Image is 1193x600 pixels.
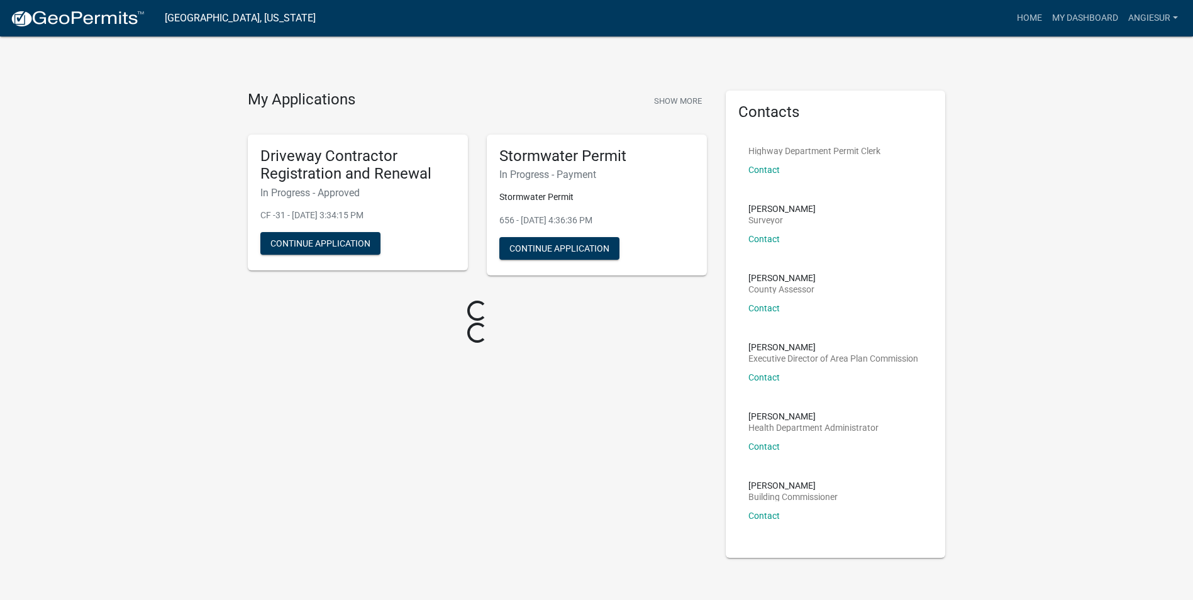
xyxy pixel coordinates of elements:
button: Show More [649,91,707,111]
p: County Assessor [748,285,816,294]
p: [PERSON_NAME] [748,412,879,421]
a: Contact [748,165,780,175]
a: My Dashboard [1047,6,1123,30]
a: Home [1012,6,1047,30]
p: Highway Department Permit Clerk [748,147,880,155]
p: Stormwater Permit [499,191,694,204]
p: 656 - [DATE] 4:36:36 PM [499,214,694,227]
h5: Stormwater Permit [499,147,694,165]
h6: In Progress - Payment [499,169,694,181]
p: [PERSON_NAME] [748,274,816,282]
a: Contact [748,511,780,521]
p: Health Department Administrator [748,423,879,432]
p: CF -31 - [DATE] 3:34:15 PM [260,209,455,222]
a: [GEOGRAPHIC_DATA], [US_STATE] [165,8,316,29]
h6: In Progress - Approved [260,187,455,199]
h5: Driveway Contractor Registration and Renewal [260,147,455,184]
p: Executive Director of Area Plan Commission [748,354,918,363]
a: Contact [748,234,780,244]
button: Continue Application [260,232,380,255]
a: Contact [748,372,780,382]
p: [PERSON_NAME] [748,481,838,490]
p: Surveyor [748,216,816,225]
button: Continue Application [499,237,619,260]
p: [PERSON_NAME] [748,343,918,352]
a: Contact [748,303,780,313]
a: AngieSur [1123,6,1183,30]
a: Contact [748,442,780,452]
p: [PERSON_NAME] [748,204,816,213]
p: Building Commissioner [748,492,838,501]
h5: Contacts [738,103,933,121]
h4: My Applications [248,91,355,109]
